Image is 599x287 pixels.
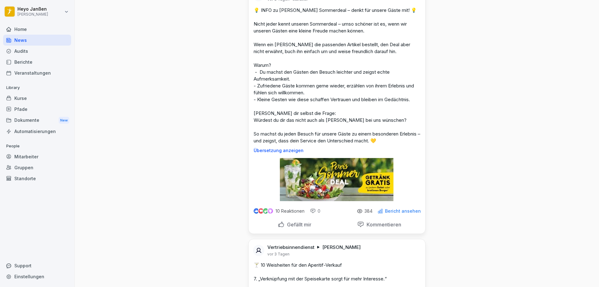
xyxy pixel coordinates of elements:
p: 10 Reaktionen [275,209,304,214]
p: Heyo Janßen [17,7,48,12]
a: Standorte [3,173,71,184]
a: Kurse [3,93,71,104]
p: Vertriebsinnendienst [267,244,314,250]
img: kabs9lokwd5vbxdifu9nq50c.png [280,158,394,201]
img: love [259,209,263,213]
p: [PERSON_NAME] [322,244,361,250]
p: People [3,141,71,151]
p: Library [3,83,71,93]
p: Übersetzung anzeigen [254,148,420,153]
p: vor 3 Tagen [267,252,290,257]
p: Gefällt mir [285,221,311,228]
p: Kommentieren [364,221,401,228]
a: Home [3,24,71,35]
p: [PERSON_NAME] [17,12,48,17]
div: New [59,117,69,124]
a: Automatisierungen [3,126,71,137]
a: Einstellungen [3,271,71,282]
a: News [3,35,71,46]
div: Support [3,260,71,271]
img: celebrate [263,208,268,214]
div: 0 [310,208,320,214]
a: Audits [3,46,71,57]
a: Mitarbeiter [3,151,71,162]
a: Gruppen [3,162,71,173]
a: DokumenteNew [3,115,71,126]
div: Dokumente [3,115,71,126]
a: Pfade [3,104,71,115]
a: Berichte [3,57,71,67]
img: like [254,209,259,214]
p: Bericht ansehen [385,209,421,214]
p: 384 [364,209,373,214]
img: inspiring [268,208,273,214]
p: 💡 INFO zu [PERSON_NAME] Sommerdeal – denkt für unsere Gäste mit! 💡 Nicht jeder kennt unseren Somm... [254,7,420,144]
a: Veranstaltungen [3,67,71,78]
